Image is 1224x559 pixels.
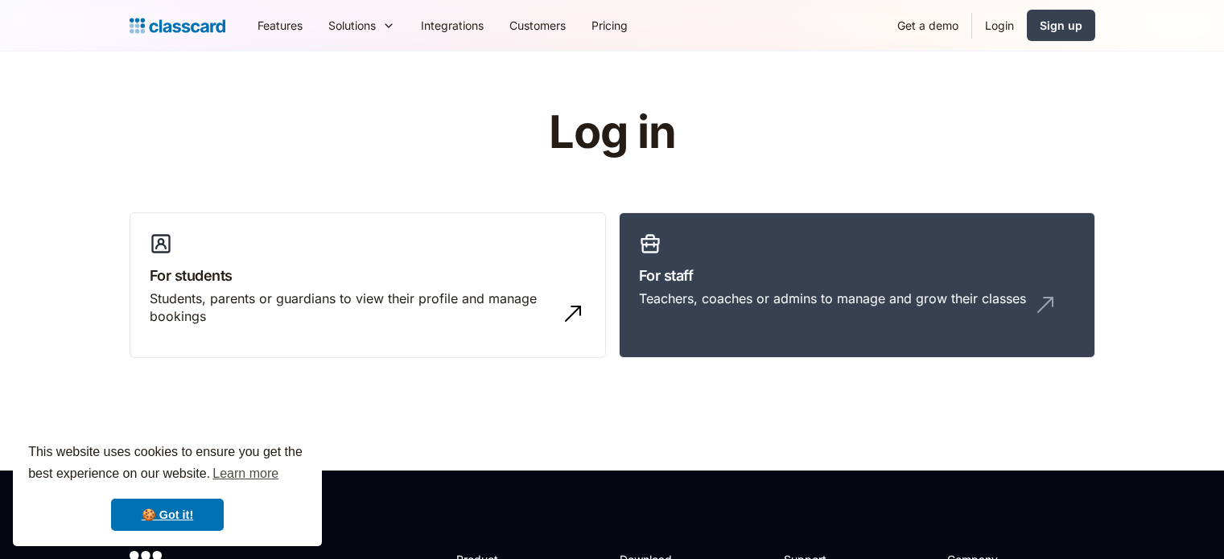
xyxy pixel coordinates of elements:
[111,499,224,531] a: dismiss cookie message
[130,212,606,359] a: For studentsStudents, parents or guardians to view their profile and manage bookings
[579,7,641,43] a: Pricing
[639,265,1075,286] h3: For staff
[245,7,315,43] a: Features
[315,7,408,43] div: Solutions
[356,108,868,158] h1: Log in
[130,14,225,37] a: home
[150,265,586,286] h3: For students
[328,17,376,34] div: Solutions
[884,7,971,43] a: Get a demo
[639,290,1026,307] div: Teachers, coaches or admins to manage and grow their classes
[210,462,281,486] a: learn more about cookies
[619,212,1095,359] a: For staffTeachers, coaches or admins to manage and grow their classes
[13,427,322,546] div: cookieconsent
[28,442,307,486] span: This website uses cookies to ensure you get the best experience on our website.
[972,7,1027,43] a: Login
[1040,17,1082,34] div: Sign up
[150,290,554,326] div: Students, parents or guardians to view their profile and manage bookings
[408,7,497,43] a: Integrations
[1027,10,1095,41] a: Sign up
[497,7,579,43] a: Customers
